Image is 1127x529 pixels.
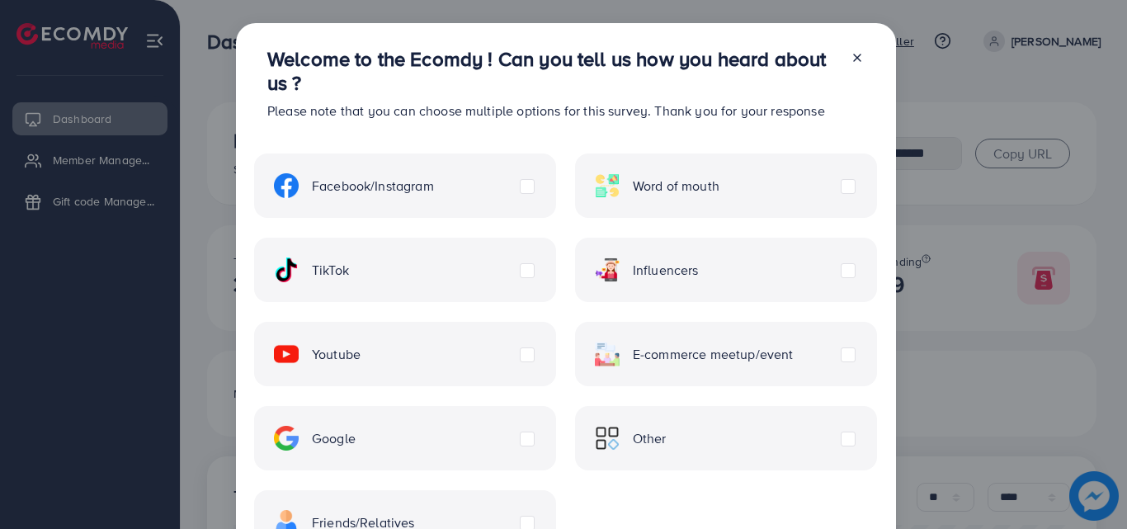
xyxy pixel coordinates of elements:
[274,257,299,282] img: ic-tiktok.4b20a09a.svg
[595,426,620,451] img: ic-other.99c3e012.svg
[595,257,620,282] img: ic-influencers.a620ad43.svg
[633,429,667,448] span: Other
[595,173,620,198] img: ic-word-of-mouth.a439123d.svg
[312,345,361,364] span: Youtube
[633,261,699,280] span: Influencers
[274,342,299,366] img: ic-youtube.715a0ca2.svg
[267,47,837,95] h3: Welcome to the Ecomdy ! Can you tell us how you heard about us ?
[633,345,794,364] span: E-commerce meetup/event
[274,173,299,198] img: ic-facebook.134605ef.svg
[312,261,349,280] span: TikTok
[633,177,719,196] span: Word of mouth
[312,177,434,196] span: Facebook/Instagram
[312,429,356,448] span: Google
[274,426,299,451] img: ic-google.5bdd9b68.svg
[595,342,620,366] img: ic-ecommerce.d1fa3848.svg
[267,101,837,120] p: Please note that you can choose multiple options for this survey. Thank you for your response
